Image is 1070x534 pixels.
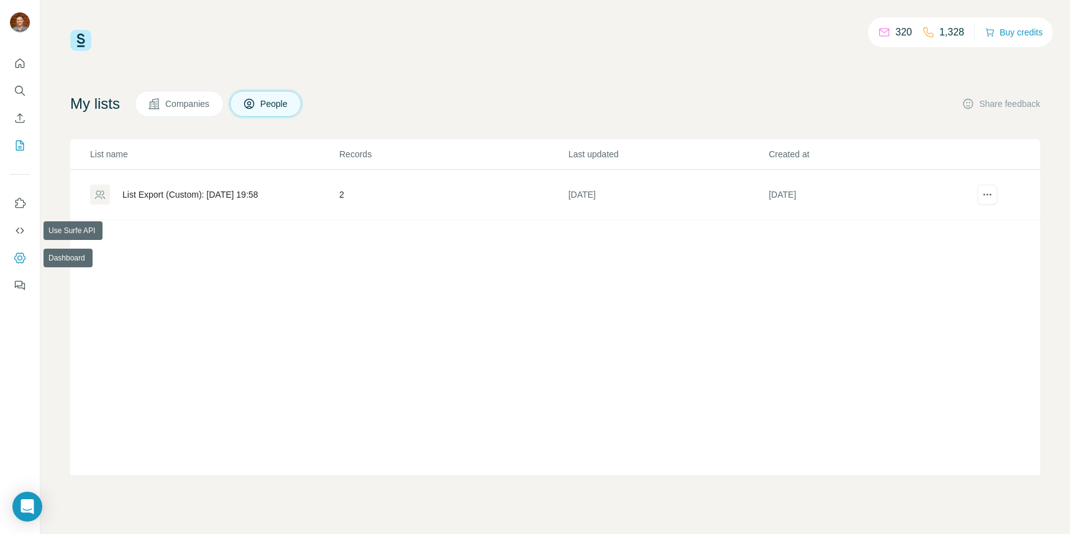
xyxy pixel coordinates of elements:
p: 1,328 [940,25,964,40]
span: People [260,98,289,110]
td: 2 [339,170,568,220]
button: Search [10,80,30,102]
button: My lists [10,134,30,157]
p: Last updated [569,148,768,160]
button: actions [977,185,997,205]
button: Use Surfe on LinkedIn [10,192,30,214]
td: [DATE] [568,170,769,220]
button: Buy credits [985,24,1043,41]
p: Records [339,148,567,160]
p: Created at [769,148,968,160]
div: Open Intercom Messenger [12,492,42,522]
h4: My lists [70,94,120,114]
button: Enrich CSV [10,107,30,129]
span: Companies [165,98,211,110]
p: 320 [895,25,912,40]
button: Share feedback [962,98,1040,110]
img: Avatar [10,12,30,32]
div: List Export (Custom): [DATE] 19:58 [122,188,258,201]
p: List name [90,148,338,160]
img: Surfe Logo [70,30,91,51]
button: Dashboard [10,247,30,269]
button: Feedback [10,274,30,297]
td: [DATE] [768,170,969,220]
button: Quick start [10,52,30,75]
button: Use Surfe API [10,219,30,242]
